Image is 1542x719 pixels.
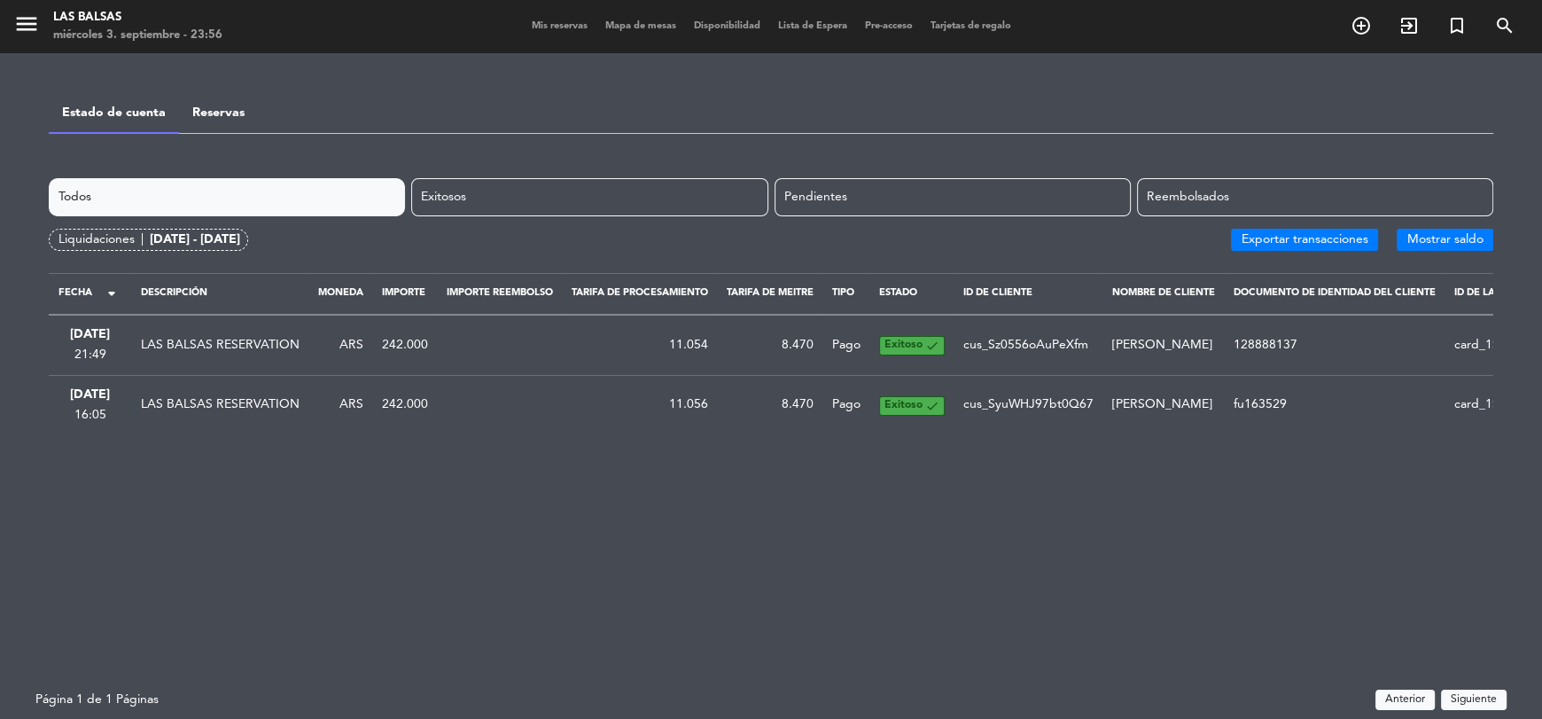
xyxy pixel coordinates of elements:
[411,178,767,216] div: Exitosos
[523,21,596,31] span: Mis reservas
[58,324,122,345] div: [DATE]
[879,396,945,416] div: Exitoso
[769,21,856,31] span: Lista de Espera
[447,288,553,298] span: Importe reembolso
[879,336,945,356] div: Exitoso
[822,375,869,434] td: Pago
[1137,178,1493,216] div: Reembolsados
[1224,315,1445,375] td: 128888137
[13,11,40,37] i: menu
[49,178,405,216] div: Todos
[382,288,425,298] span: Importe
[1446,15,1468,36] i: turned_in_not
[922,21,1020,31] span: Tarjetas de regalo
[1454,288,1538,298] span: Id de la tarjeta
[372,375,437,434] td: 242.000
[775,178,1131,216] div: Pendientes
[727,288,814,298] span: Tarifa de Meitre
[1351,15,1372,36] i: add_circle_outline
[1224,375,1445,434] td: fu163529
[685,21,769,31] span: Disponibilidad
[308,315,372,375] td: ARS
[53,27,222,44] div: miércoles 3. septiembre - 23:56
[963,335,1094,356] div: cus_Sz0556oAuPeXfm
[131,375,308,434] td: LAS BALSAS RESERVATION
[596,21,685,31] span: Mapa de mesas
[1231,229,1378,251] button: Exportar transacciones
[925,397,939,415] span: check
[58,385,122,405] div: [DATE]
[669,339,708,351] span: 11.054
[1398,15,1420,36] i: exit_to_app
[822,315,869,375] td: Pago
[58,285,92,301] span: Fecha
[954,273,1102,315] th: Id de cliente
[925,337,939,355] span: check
[150,230,240,250] div: [DATE] - [DATE]
[669,398,708,410] span: 11.056
[192,106,245,119] a: Reservas
[832,288,854,298] span: Tipo
[963,395,1094,415] div: cus_SyuWHJ97bt0Q67
[58,230,150,250] div: Liquidaciones
[53,9,222,27] div: Las Balsas
[141,230,144,250] span: |
[1397,229,1493,251] button: Mostrar saldo
[717,375,822,434] td: 8.470
[62,106,166,119] a: Estado de cuenta
[131,315,308,375] td: LAS BALSAS RESERVATION
[141,288,207,298] span: Descripción
[572,288,708,298] span: Tarifa de procesamiento
[1234,288,1436,298] span: Documento de identidad del cliente
[58,405,122,426] div: 16:05
[1494,15,1515,36] i: search
[308,375,372,434] td: ARS
[717,315,822,375] td: 8.470
[1102,315,1224,375] td: [PERSON_NAME]
[879,288,917,298] span: Estado
[101,283,122,304] span: arrow_drop_down
[58,345,122,365] div: 21:49
[372,315,437,375] td: 242.000
[318,288,363,298] span: Moneda
[856,21,922,31] span: Pre-acceso
[1112,288,1215,298] span: Nombre de cliente
[1102,375,1224,434] td: [PERSON_NAME]
[13,11,40,43] button: menu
